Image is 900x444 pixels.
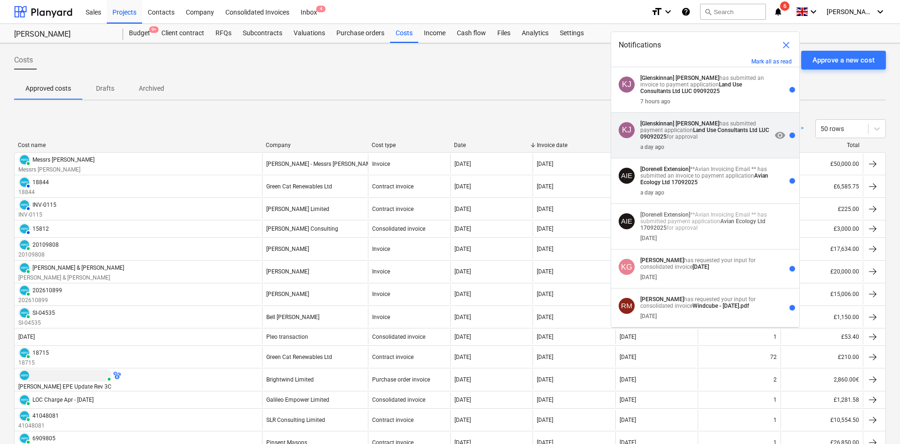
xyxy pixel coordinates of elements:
[640,189,664,196] div: a day ago
[18,369,112,382] div: Invoice has been synced with Xero and its status is currently PAID
[537,183,553,190] div: [DATE]
[32,310,55,316] div: SI-04535
[640,127,769,140] strong: Land Use Consultants Ltd LUC 09092025
[770,354,777,360] div: 72
[20,308,29,318] img: xero.svg
[139,84,164,93] p: Archived
[454,206,471,212] div: [DATE]
[372,183,414,190] div: Contract invoice
[316,6,326,12] span: 4
[266,246,309,252] div: [PERSON_NAME]
[266,183,332,190] div: Green Cat Renewables Ltd
[774,130,786,141] span: visibility
[18,188,49,196] p: 18844
[454,183,471,190] div: [DATE]
[237,24,288,43] a: Subcontracts
[454,354,471,360] div: [DATE]
[20,200,29,210] img: xero.svg
[210,24,237,43] a: RFQs
[266,314,319,320] div: Bell [PERSON_NAME]
[781,392,863,407] div: £1,281.58
[781,154,863,174] div: £50,000.00
[619,39,661,51] span: Notifications
[32,435,56,442] div: 6909805
[372,314,390,320] div: Invoice
[812,54,875,66] div: Approve a new cost
[781,284,863,304] div: £15,006.00
[784,142,860,148] div: Total
[619,298,635,314] div: Ruth Malone
[25,84,71,93] p: Approved costs
[372,246,390,252] div: Invoice
[537,417,553,423] div: [DATE]
[537,206,553,212] div: [DATE]
[827,8,874,16] span: [PERSON_NAME]
[622,80,631,89] span: KJ
[18,251,59,259] p: 20109808
[781,262,863,282] div: £20,000.00
[801,51,886,70] button: Approve a new cost
[18,274,124,282] p: [PERSON_NAME] & [PERSON_NAME]
[554,24,589,43] a: Settings
[640,75,674,81] strong: [Glenskinnan]
[32,241,59,248] div: 20109808
[331,24,390,43] div: Purchase orders
[266,206,329,212] div: [PERSON_NAME] Limited
[781,410,863,430] div: £10,554.50
[18,142,258,148] div: Cost name
[390,24,418,43] a: Costs
[20,155,29,164] img: xero.svg
[773,397,777,403] div: 1
[781,239,863,259] div: £17,634.00
[18,359,49,367] p: 18715
[640,166,772,186] p: **Avian Invoicing Email ** has submitted an invoice to payment application
[516,24,554,43] div: Analytics
[619,168,635,184] div: Avian Invoicing Email
[18,319,55,327] p: SI-04535
[372,417,414,423] div: Contract invoice
[32,226,49,232] div: 15812
[537,314,553,320] div: [DATE]
[781,176,863,196] div: £6,585.75
[640,313,657,319] div: [DATE]
[451,24,492,43] a: Cash flow
[640,257,684,264] strong: [PERSON_NAME]
[266,417,325,423] div: SLR Consulting Limited
[780,1,789,11] span: 6
[492,24,516,43] a: Files
[18,347,31,359] div: Invoice has been synced with Xero and its status is currently PAID
[640,274,657,280] div: [DATE]
[20,411,29,421] img: xero.svg
[32,265,124,271] div: [PERSON_NAME] & [PERSON_NAME]
[123,24,156,43] a: Budget9+
[808,6,819,17] i: keyboard_arrow_down
[18,199,31,211] div: Invoice has been synced with Xero and its status is currently AUTHORISED
[676,75,719,81] strong: [PERSON_NAME]
[372,268,390,275] div: Invoice
[32,179,49,186] div: 18844
[640,296,772,309] p: has requested your input for consolidated invoice
[18,296,62,304] p: 202610899
[781,39,792,51] span: close
[621,218,632,225] span: AIE
[700,4,766,20] button: Search
[266,291,309,297] div: [PERSON_NAME]
[372,226,425,232] div: Consolidated invoice
[372,142,447,148] div: Cost type
[621,172,632,179] span: AIE
[676,120,719,127] strong: [PERSON_NAME]
[693,264,709,270] strong: [DATE]
[537,142,612,148] div: Invoice date
[454,376,471,383] div: [DATE]
[14,55,33,66] span: Costs
[18,410,31,422] div: Invoice has been synced with Xero and its status is currently PAID
[537,226,553,232] div: [DATE]
[18,383,112,390] div: [PERSON_NAME] EPE Update Rev 3C
[640,211,690,218] strong: [Dorenell Extension]
[619,213,635,229] div: Avian Invoicing Email
[266,354,332,360] div: Green Cat Renewables Ltd
[94,84,116,93] p: Drafts
[18,223,31,235] div: Invoice has been synced with Xero and its status is currently AUTHORISED
[20,178,29,187] img: xero.svg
